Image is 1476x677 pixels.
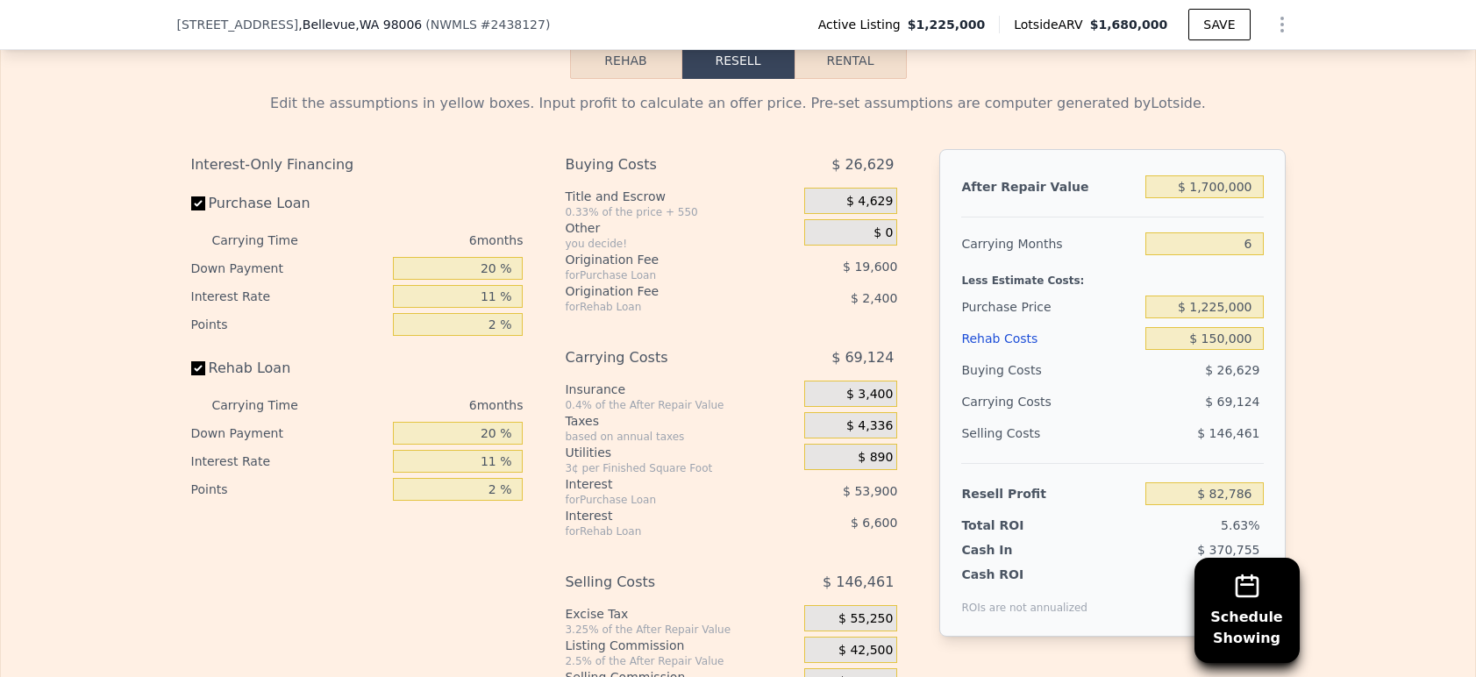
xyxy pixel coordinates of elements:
[565,282,760,300] div: Origination Fee
[565,507,760,524] div: Interest
[682,42,795,79] button: Resell
[565,398,797,412] div: 0.4% of the After Repair Value
[565,623,797,637] div: 3.25% of the After Repair Value
[961,417,1138,449] div: Selling Costs
[961,566,1087,583] div: Cash ROI
[565,251,760,268] div: Origination Fee
[355,18,422,32] span: , WA 98006
[961,541,1071,559] div: Cash In
[1197,426,1259,440] span: $ 146,461
[565,493,760,507] div: for Purchase Loan
[212,391,326,419] div: Carrying Time
[908,16,986,33] span: $1,225,000
[838,643,893,659] span: $ 42,500
[565,237,797,251] div: you decide!
[1090,18,1168,32] span: $1,680,000
[565,430,797,444] div: based on annual taxes
[961,171,1138,203] div: After Repair Value
[961,517,1071,534] div: Total ROI
[961,478,1138,510] div: Resell Profit
[1265,7,1300,42] button: Show Options
[191,447,387,475] div: Interest Rate
[565,412,797,430] div: Taxes
[851,516,897,530] span: $ 6,600
[823,567,894,598] span: $ 146,461
[565,444,797,461] div: Utilities
[191,353,387,384] label: Rehab Loan
[851,291,897,305] span: $ 2,400
[298,16,422,33] span: , Bellevue
[961,323,1138,354] div: Rehab Costs
[961,583,1087,615] div: ROIs are not annualized
[858,450,893,466] span: $ 890
[565,567,760,598] div: Selling Costs
[846,194,893,210] span: $ 4,629
[191,475,387,503] div: Points
[191,361,205,375] input: Rehab Loan
[191,254,387,282] div: Down Payment
[191,93,1286,114] div: Edit the assumptions in yellow boxes. Input profit to calculate an offer price. Pre-set assumptio...
[191,310,387,338] div: Points
[191,188,387,219] label: Purchase Loan
[565,381,797,398] div: Insurance
[961,354,1138,386] div: Buying Costs
[333,226,524,254] div: 6 months
[846,418,893,434] span: $ 4,336
[565,654,797,668] div: 2.5% of the After Repair Value
[1197,543,1259,557] span: $ 370,755
[191,149,524,181] div: Interest-Only Financing
[565,268,760,282] div: for Purchase Loan
[795,42,907,79] button: Rental
[961,291,1138,323] div: Purchase Price
[565,342,760,374] div: Carrying Costs
[191,419,387,447] div: Down Payment
[961,386,1071,417] div: Carrying Costs
[191,196,205,210] input: Purchase Loan
[838,611,893,627] span: $ 55,250
[1014,16,1089,33] span: Lotside ARV
[1221,518,1259,532] span: 5.63%
[212,226,326,254] div: Carrying Time
[565,605,797,623] div: Excise Tax
[1205,395,1259,409] span: $ 69,124
[1194,558,1300,663] button: ScheduleShowing
[843,484,897,498] span: $ 53,900
[481,18,545,32] span: # 2438127
[565,637,797,654] div: Listing Commission
[191,282,387,310] div: Interest Rate
[565,219,797,237] div: Other
[565,461,797,475] div: 3¢ per Finished Square Foot
[831,342,894,374] span: $ 69,124
[333,391,524,419] div: 6 months
[846,387,893,403] span: $ 3,400
[961,228,1138,260] div: Carrying Months
[818,16,908,33] span: Active Listing
[431,18,477,32] span: NWMLS
[565,524,760,538] div: for Rehab Loan
[843,260,897,274] span: $ 19,600
[961,260,1263,291] div: Less Estimate Costs:
[565,149,760,181] div: Buying Costs
[873,225,893,241] span: $ 0
[565,300,760,314] div: for Rehab Loan
[565,205,797,219] div: 0.33% of the price + 550
[1205,363,1259,377] span: $ 26,629
[177,16,299,33] span: [STREET_ADDRESS]
[565,475,760,493] div: Interest
[425,16,550,33] div: ( )
[570,42,682,79] button: Rehab
[831,149,894,181] span: $ 26,629
[565,188,797,205] div: Title and Escrow
[1188,9,1250,40] button: SAVE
